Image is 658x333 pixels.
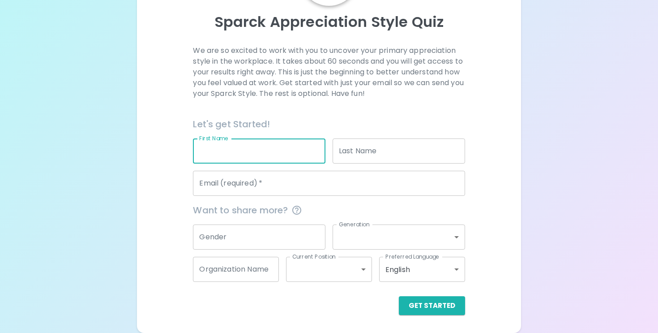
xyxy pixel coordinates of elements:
[291,205,302,216] svg: This information is completely confidential and only used for aggregated appreciation studies at ...
[399,296,465,315] button: Get Started
[379,257,465,282] div: English
[193,203,465,217] span: Want to share more?
[385,253,439,260] label: Preferred Language
[292,253,336,260] label: Current Position
[193,117,465,131] h6: Let's get Started!
[148,13,510,31] p: Sparck Appreciation Style Quiz
[193,45,465,99] p: We are so excited to work with you to uncover your primary appreciation style in the workplace. I...
[199,134,228,142] label: First Name
[339,221,370,228] label: Generation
